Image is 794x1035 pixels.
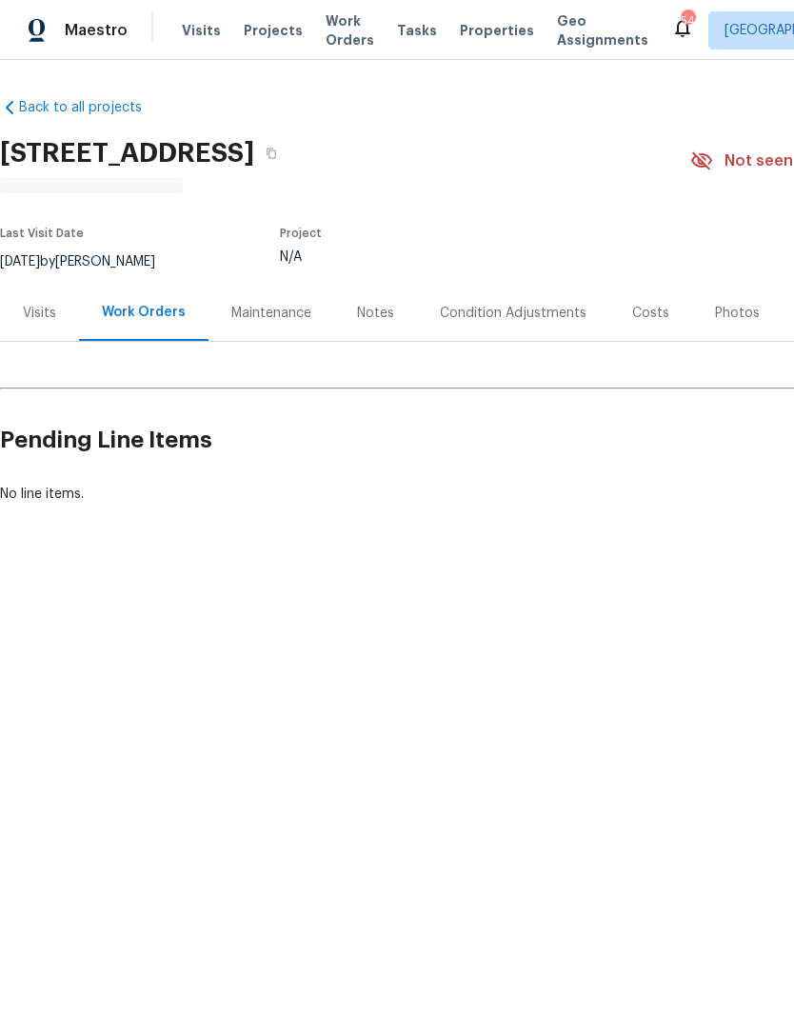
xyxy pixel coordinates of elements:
[326,11,374,50] span: Work Orders
[244,21,303,40] span: Projects
[65,21,128,40] span: Maestro
[23,304,56,323] div: Visits
[182,21,221,40] span: Visits
[357,304,394,323] div: Notes
[460,21,534,40] span: Properties
[715,304,760,323] div: Photos
[102,303,186,322] div: Work Orders
[681,11,694,30] div: 54
[254,136,288,170] button: Copy Address
[231,304,311,323] div: Maintenance
[280,250,645,264] div: N/A
[632,304,669,323] div: Costs
[440,304,586,323] div: Condition Adjustments
[557,11,648,50] span: Geo Assignments
[397,24,437,37] span: Tasks
[280,228,322,239] span: Project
